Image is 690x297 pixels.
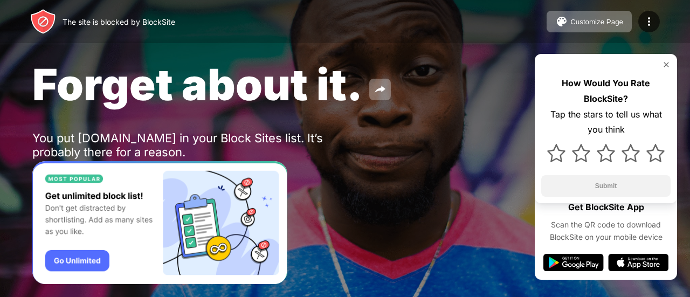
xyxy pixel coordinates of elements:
img: star.svg [622,144,640,162]
img: app-store.svg [608,254,668,271]
div: The site is blocked by BlockSite [63,17,175,26]
img: star.svg [597,144,615,162]
span: Forget about it. [32,58,363,110]
button: Submit [541,175,671,197]
button: Customize Page [547,11,632,32]
div: You put [DOMAIN_NAME] in your Block Sites list. It’s probably there for a reason. [32,131,365,159]
img: rate-us-close.svg [662,60,671,69]
div: Customize Page [570,18,623,26]
iframe: Banner [32,161,287,285]
img: star.svg [646,144,665,162]
img: star.svg [547,144,565,162]
img: header-logo.svg [30,9,56,34]
div: How Would You Rate BlockSite? [541,75,671,107]
img: menu-icon.svg [643,15,655,28]
div: Tap the stars to tell us what you think [541,107,671,138]
img: star.svg [572,144,590,162]
img: google-play.svg [543,254,604,271]
img: pallet.svg [555,15,568,28]
img: share.svg [374,83,387,96]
